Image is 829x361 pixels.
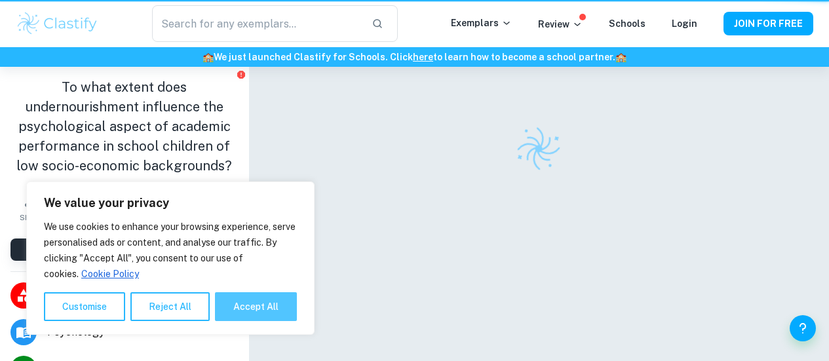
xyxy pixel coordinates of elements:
button: Help and Feedback [790,315,816,341]
img: Clastify logo [16,10,99,37]
p: We use cookies to enhance your browsing experience, serve personalised ads or content, and analys... [44,219,297,282]
span: 🏫 [202,52,214,62]
a: here [413,52,433,62]
button: JOIN FOR FREE [723,12,813,35]
h1: To what extent does undernourishment influence the psychological aspect of academic performance i... [10,77,239,176]
button: View [PERSON_NAME] [10,238,239,261]
p: Review [538,17,583,31]
a: Schools [609,18,646,29]
div: We value your privacy [26,181,315,335]
span: Share [20,213,42,222]
button: Customise [44,292,125,321]
h6: We just launched Clastify for Schools. Click to learn how to become a school partner. [3,50,826,64]
img: Clastify logo [511,121,567,177]
button: Reject All [130,292,210,321]
p: We value your privacy [44,195,297,211]
button: Report issue [237,69,246,79]
a: Cookie Policy [81,268,140,280]
p: Exemplars [451,16,512,30]
span: 🏫 [615,52,627,62]
button: Accept All [215,292,297,321]
input: Search for any exemplars... [152,5,362,42]
a: Login [672,18,697,29]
